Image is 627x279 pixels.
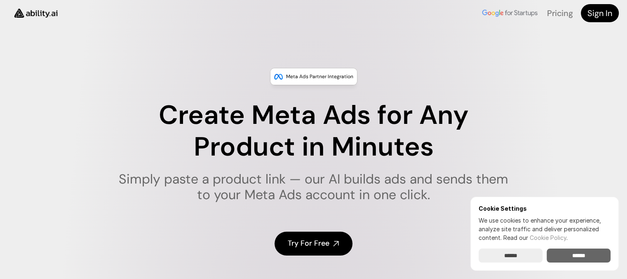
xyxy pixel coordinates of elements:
h4: Try For Free [288,238,329,249]
a: Pricing [547,8,573,19]
span: Read our . [503,234,568,241]
h4: Sign In [587,7,612,19]
a: Sign In [581,4,619,22]
a: Try For Free [275,232,352,255]
h6: Cookie Settings [479,205,611,212]
a: Cookie Policy [530,234,566,241]
p: We use cookies to enhance your experience, analyze site traffic and deliver personalized content. [479,216,611,242]
h1: Simply paste a product link — our AI builds ads and sends them to your Meta Ads account in one cl... [113,171,514,203]
p: Meta Ads Partner Integration [286,72,353,81]
h1: Create Meta Ads for Any Product in Minutes [113,100,514,163]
